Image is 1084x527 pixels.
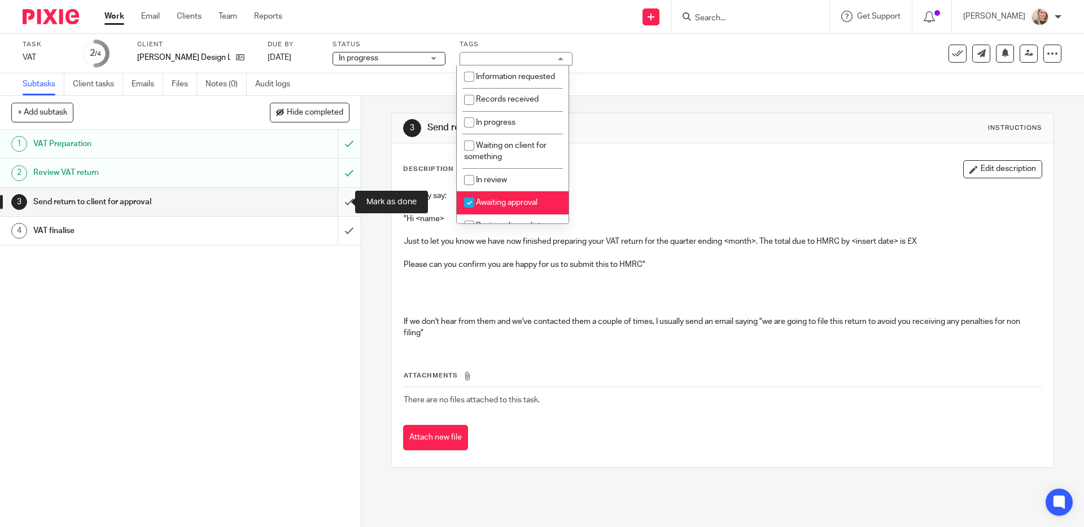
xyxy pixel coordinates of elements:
[218,11,237,22] a: Team
[404,316,1041,339] p: If we don't hear from them and we've contacted them a couple of times, I usually send an email sa...
[11,103,73,122] button: + Add subtask
[23,73,64,95] a: Subtasks
[404,190,1041,201] p: I usually say:
[11,136,27,152] div: 1
[476,95,539,103] span: Records received
[339,54,378,62] span: In progress
[963,160,1042,178] button: Edit description
[427,122,747,134] h1: Send return to client for approval
[476,199,537,207] span: Awaiting approval
[137,52,230,63] p: [PERSON_NAME] Design Ltd
[403,165,453,174] p: Description
[404,372,458,379] span: Attachments
[172,73,197,95] a: Files
[287,108,343,117] span: Hide completed
[857,12,901,20] span: Get Support
[254,11,282,22] a: Reports
[177,11,202,22] a: Clients
[137,40,253,49] label: Client
[464,222,545,241] span: Reviewed - ready to send to client
[11,165,27,181] div: 2
[476,176,507,184] span: In review
[23,9,79,24] img: Pixie
[333,40,445,49] label: Status
[963,11,1025,22] p: [PERSON_NAME]
[23,52,68,63] div: VAT
[403,425,468,450] button: Attach new file
[33,164,229,181] h1: Review VAT return
[33,135,229,152] h1: VAT Preparation
[1031,8,1049,26] img: IMG_7594.jpg
[404,213,1041,225] p: "Hi <name>
[460,40,572,49] label: Tags
[23,40,68,49] label: Task
[141,11,160,22] a: Email
[476,118,515,126] span: In progress
[104,11,124,22] a: Work
[404,236,1041,247] p: Just to let you know we have now finished preparing your VAT return for the quarter ending <month...
[694,14,795,24] input: Search
[33,222,229,239] h1: VAT finalise
[132,73,163,95] a: Emails
[464,142,547,161] span: Waiting on client for something
[404,259,1041,270] p: Please can you confirm you are happy for us to submit this to HMRC"
[988,124,1042,133] div: Instructions
[270,103,349,122] button: Hide completed
[90,47,101,60] div: 2
[73,73,123,95] a: Client tasks
[255,73,299,95] a: Audit logs
[206,73,247,95] a: Notes (0)
[268,54,291,62] span: [DATE]
[403,119,421,137] div: 3
[11,194,27,210] div: 3
[33,194,229,210] h1: Send return to client for approval
[476,73,555,81] span: Information requested
[95,51,101,57] small: /4
[404,396,540,404] span: There are no files attached to this task.
[268,40,318,49] label: Due by
[11,223,27,239] div: 4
